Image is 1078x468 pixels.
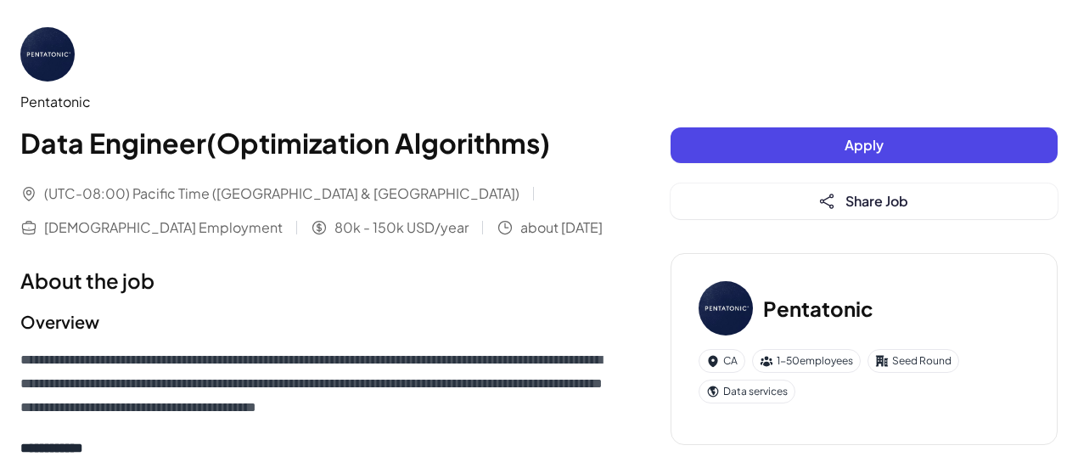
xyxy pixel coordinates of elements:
img: Pe [20,27,75,82]
div: Pentatonic [20,92,603,112]
button: Share Job [671,183,1058,219]
span: Share Job [845,192,908,210]
span: 80k - 150k USD/year [334,217,469,238]
h1: Data Engineer(Optimization Algorithms) [20,122,603,163]
img: Pe [699,281,753,335]
div: CA [699,349,745,373]
span: about [DATE] [520,217,603,238]
div: Seed Round [867,349,959,373]
h1: About the job [20,265,603,296]
span: Apply [845,136,884,154]
span: [DEMOGRAPHIC_DATA] Employment [44,217,283,238]
span: (UTC-08:00) Pacific Time ([GEOGRAPHIC_DATA] & [GEOGRAPHIC_DATA]) [44,183,519,204]
div: Data services [699,380,795,403]
h2: Overview [20,309,603,335]
button: Apply [671,127,1058,163]
div: 1-50 employees [752,349,861,373]
h3: Pentatonic [763,293,873,324]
